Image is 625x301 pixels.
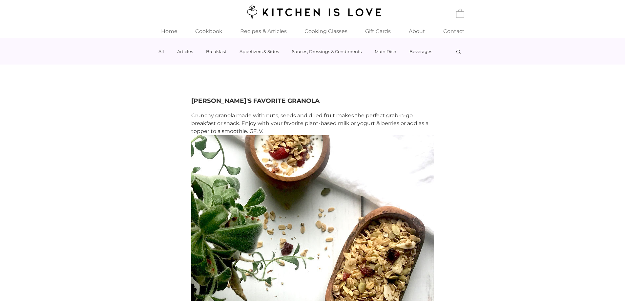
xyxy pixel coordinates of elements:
[152,24,473,38] nav: Site
[152,24,187,38] a: Home
[356,24,400,38] a: Gift Cards
[434,24,473,38] a: Contact
[296,24,356,38] div: Cooking Classes
[231,24,296,38] a: Recipes & Articles
[362,24,394,38] p: Gift Cards
[242,4,383,20] img: Kitchen is Love logo
[177,49,193,54] a: Articles
[301,24,351,38] p: Cooking Classes
[292,49,362,54] a: Sauces, Dressings & Condiments
[455,49,462,54] div: Search
[400,24,434,38] a: About
[240,49,279,54] a: Appetizers & Sides
[409,49,432,54] a: Beverages
[206,49,226,54] a: Breakfast
[237,24,290,38] p: Recipes & Articles
[187,24,231,38] a: Cookbook
[158,24,181,38] p: Home
[375,49,396,54] a: Main Dish
[192,24,226,38] p: Cookbook
[158,49,164,54] a: All
[157,38,449,65] nav: Blog
[406,24,428,38] p: About
[191,112,430,134] span: Crunchy granola made with nuts, seeds and dried fruit makes the perfect grab-n-go breakfast or sn...
[191,97,434,105] h1: [PERSON_NAME]'S FAVORITE GRANOLA
[440,24,468,38] p: Contact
